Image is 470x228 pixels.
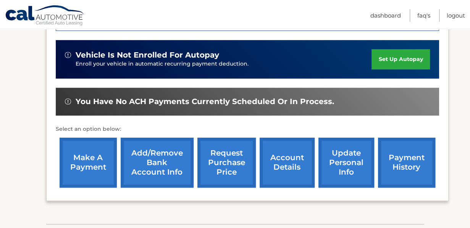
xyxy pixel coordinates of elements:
a: FAQ's [417,9,430,22]
img: alert-white.svg [65,52,71,58]
a: payment history [378,138,435,188]
span: You have no ACH payments currently scheduled or in process. [76,97,334,106]
a: make a payment [60,138,117,188]
span: vehicle is not enrolled for autopay [76,50,219,60]
a: request purchase price [197,138,256,188]
p: Enroll your vehicle in automatic recurring payment deduction. [76,60,372,68]
a: Cal Automotive [5,5,85,27]
p: Select an option below: [56,125,439,134]
a: update personal info [318,138,374,188]
a: Add/Remove bank account info [121,138,194,188]
a: Dashboard [370,9,401,22]
a: account details [260,138,315,188]
a: set up autopay [371,49,430,69]
a: Logout [447,9,465,22]
img: alert-white.svg [65,98,71,104]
